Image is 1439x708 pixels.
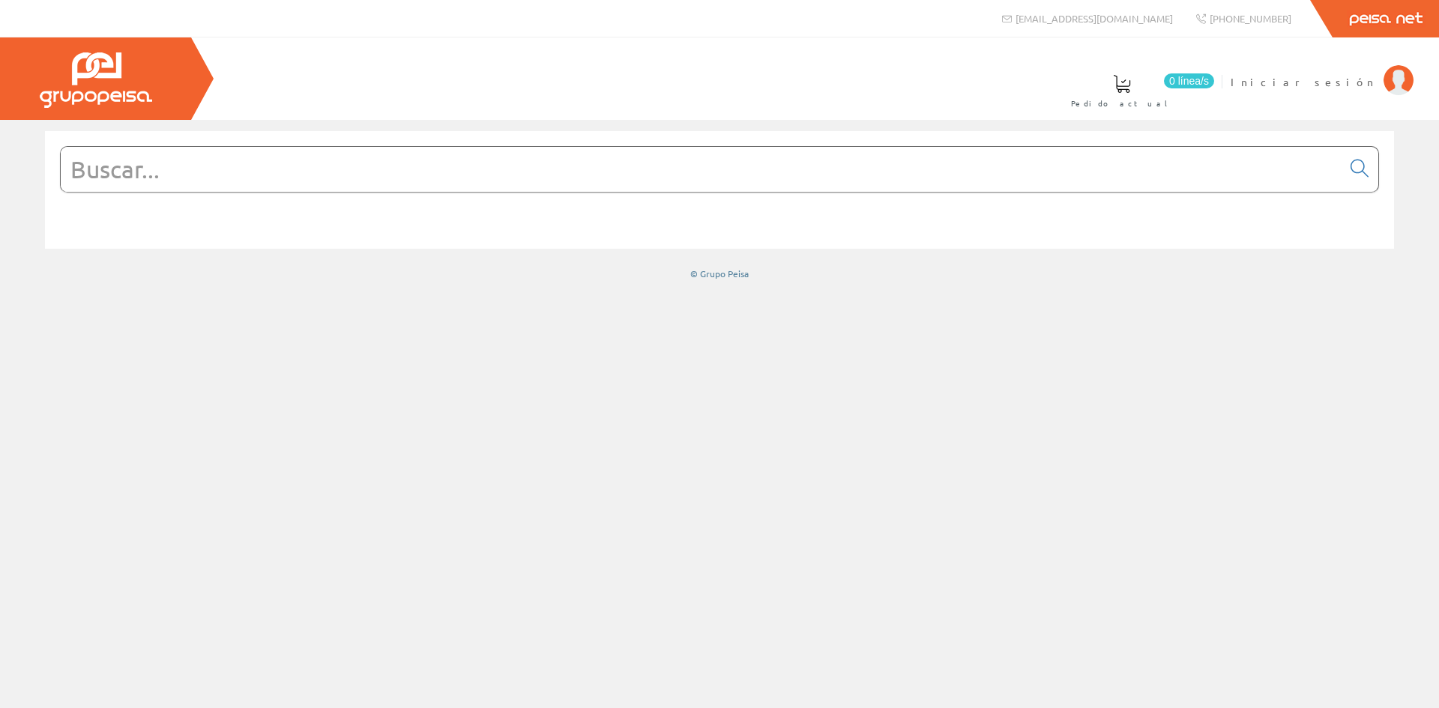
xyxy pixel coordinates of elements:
span: [PHONE_NUMBER] [1210,12,1291,25]
span: Iniciar sesión [1231,74,1376,89]
img: Grupo Peisa [40,52,152,108]
span: [EMAIL_ADDRESS][DOMAIN_NAME] [1016,12,1173,25]
span: 0 línea/s [1164,73,1214,88]
div: © Grupo Peisa [45,267,1394,280]
a: Iniciar sesión [1231,62,1414,76]
input: Buscar... [61,147,1342,192]
span: Pedido actual [1071,96,1173,111]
